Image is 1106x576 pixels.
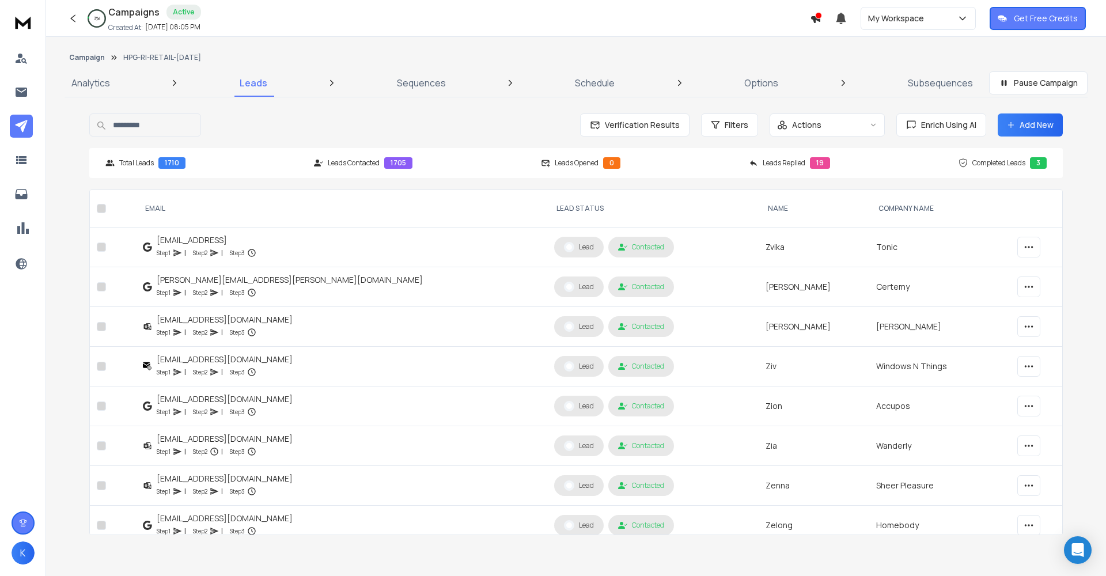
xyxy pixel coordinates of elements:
div: Open Intercom Messenger [1064,536,1092,564]
p: Step 2 [193,366,207,378]
a: Options [737,69,785,97]
td: Tonic [869,228,1010,267]
p: Schedule [575,76,615,90]
p: | [184,406,186,418]
button: K [12,541,35,564]
button: Verification Results [580,113,690,137]
p: Step 2 [193,446,207,457]
span: Enrich Using AI [916,119,976,131]
button: Pause Campaign [989,71,1088,94]
p: Step 3 [230,525,245,537]
div: [PERSON_NAME][EMAIL_ADDRESS][PERSON_NAME][DOMAIN_NAME] [157,274,423,286]
div: Contacted [618,401,664,411]
th: Company Name [869,190,1010,228]
p: | [184,446,186,457]
p: Step 2 [193,406,207,418]
div: Lead [564,282,594,292]
td: [PERSON_NAME] [759,307,869,347]
div: 1710 [158,157,185,169]
p: | [221,406,223,418]
div: Contacted [618,322,664,331]
p: Options [744,76,778,90]
div: Contacted [618,242,664,252]
p: Completed Leads [972,158,1025,168]
p: Step 2 [193,525,207,537]
p: Step 3 [230,287,245,298]
p: Step 2 [193,247,207,259]
td: Sheer Pleasure [869,466,1010,506]
img: logo [12,12,35,33]
p: | [221,525,223,537]
p: Created At: [108,23,143,32]
p: Step 1 [157,327,171,338]
h1: Campaigns [108,5,160,19]
div: Contacted [618,362,664,371]
p: Step 1 [157,446,171,457]
p: | [221,247,223,259]
p: Step 3 [230,446,245,457]
p: | [221,327,223,338]
p: Sequences [397,76,446,90]
td: Homebody [869,506,1010,545]
td: Windows N Things [869,347,1010,386]
span: Filters [725,119,748,131]
p: Step 3 [230,406,245,418]
div: Contacted [618,282,664,291]
p: | [184,525,186,537]
p: | [221,486,223,497]
p: Subsequences [908,76,973,90]
td: Ziv [759,347,869,386]
td: Certemy [869,267,1010,307]
p: Leads [240,76,267,90]
td: [PERSON_NAME] [759,267,869,307]
span: Verification Results [600,119,680,131]
p: | [221,446,223,457]
p: | [184,486,186,497]
p: Total Leads [119,158,154,168]
div: [EMAIL_ADDRESS][DOMAIN_NAME] [157,354,293,365]
p: 3 % [94,15,100,22]
div: 0 [603,157,620,169]
p: Get Free Credits [1014,13,1078,24]
th: LEAD STATUS [547,190,759,228]
p: | [184,247,186,259]
p: Step 2 [193,327,207,338]
div: Active [166,5,201,20]
button: Enrich Using AI [896,113,986,137]
div: [EMAIL_ADDRESS][DOMAIN_NAME] [157,314,293,325]
p: [DATE] 08:05 PM [145,22,200,32]
p: Step 1 [157,247,171,259]
th: EMAIL [136,190,547,228]
div: [EMAIL_ADDRESS][DOMAIN_NAME] [157,433,293,445]
div: [EMAIL_ADDRESS][DOMAIN_NAME] [157,473,293,484]
p: HPG-RI-RETAIL-[DATE] [123,53,201,62]
a: Subsequences [901,69,980,97]
td: Zia [759,426,869,466]
td: [PERSON_NAME] [869,307,1010,347]
button: Filters [701,113,758,137]
td: Zion [759,386,869,426]
p: Step 3 [230,327,245,338]
div: Lead [564,480,594,491]
td: Wanderly [869,426,1010,466]
td: Zvika [759,228,869,267]
button: Get Free Credits [990,7,1086,30]
p: Step 1 [157,366,171,378]
p: | [184,327,186,338]
div: Contacted [618,481,664,490]
div: Contacted [618,521,664,530]
button: Campaign [69,53,105,62]
p: Step 1 [157,525,171,537]
div: [EMAIL_ADDRESS] [157,234,256,246]
button: Add New [998,113,1063,137]
p: | [184,366,186,378]
p: Actions [792,119,821,131]
p: Step 2 [193,486,207,497]
div: Lead [564,361,594,372]
div: Lead [564,441,594,451]
p: Leads Opened [555,158,599,168]
p: | [184,287,186,298]
p: Step 3 [230,366,245,378]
